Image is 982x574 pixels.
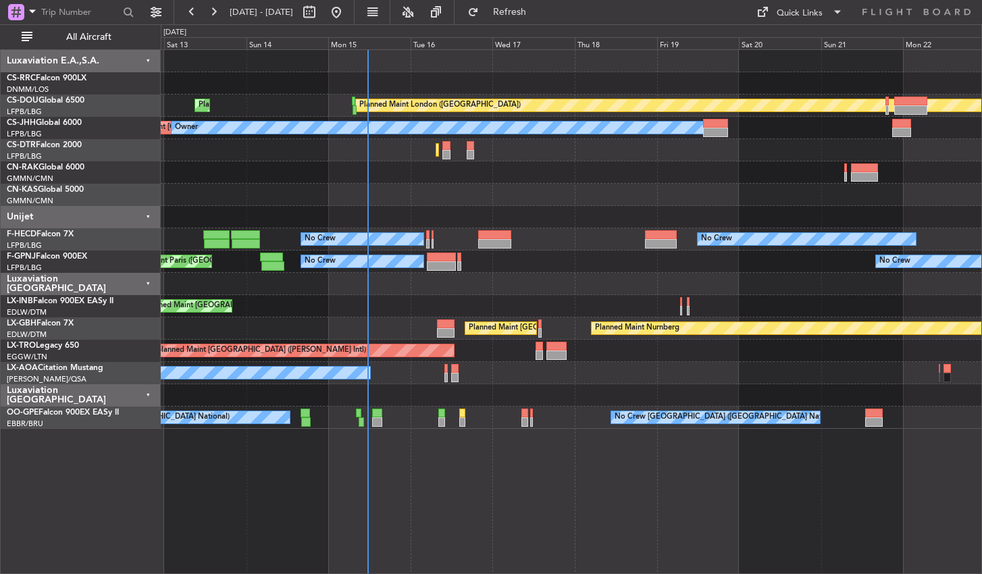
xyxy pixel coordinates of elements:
div: Mon 15 [328,37,411,49]
a: LX-GBHFalcon 7X [7,319,74,328]
span: F-HECD [7,230,36,238]
a: LX-INBFalcon 900EX EASy II [7,297,113,305]
a: LFPB/LBG [7,263,42,273]
div: Planned Maint London ([GEOGRAPHIC_DATA]) [359,95,521,115]
a: CN-KASGlobal 5000 [7,186,84,194]
a: GMMN/CMN [7,174,53,184]
span: CS-JHH [7,119,36,127]
a: LFPB/LBG [7,129,42,139]
span: LX-INB [7,297,33,305]
a: OO-GPEFalcon 900EX EASy II [7,409,119,417]
div: No Crew [305,229,336,249]
a: LX-AOACitation Mustang [7,364,103,372]
div: AOG Maint Paris ([GEOGRAPHIC_DATA]) [128,251,270,271]
span: OO-GPE [7,409,38,417]
a: [PERSON_NAME]/QSA [7,374,86,384]
div: Sun 14 [247,37,329,49]
a: CS-JHHGlobal 6000 [7,119,82,127]
div: Fri 19 [657,37,740,49]
a: DNMM/LOS [7,84,49,95]
a: CS-DOUGlobal 6500 [7,97,84,105]
a: LFPB/LBG [7,151,42,161]
span: CS-RRC [7,74,36,82]
span: CS-DTR [7,141,36,149]
div: Sat 13 [164,37,247,49]
div: Sun 21 [821,37,904,49]
a: EBBR/BRU [7,419,43,429]
span: F-GPNJ [7,253,36,261]
div: No Crew [GEOGRAPHIC_DATA] ([GEOGRAPHIC_DATA] National) [615,407,841,427]
span: CN-KAS [7,186,38,194]
span: [DATE] - [DATE] [230,6,293,18]
input: Trip Number [41,2,119,22]
span: CS-DOU [7,97,38,105]
span: CN-RAK [7,163,38,172]
div: Tue 16 [411,37,493,49]
button: Quick Links [750,1,850,23]
a: CN-RAKGlobal 6000 [7,163,84,172]
span: LX-AOA [7,364,38,372]
span: LX-GBH [7,319,36,328]
a: EDLW/DTM [7,307,47,317]
a: CS-RRCFalcon 900LX [7,74,86,82]
a: CS-DTRFalcon 2000 [7,141,82,149]
div: Thu 18 [575,37,657,49]
a: F-GPNJFalcon 900EX [7,253,87,261]
div: No Crew [305,251,336,271]
div: Owner [175,118,198,138]
a: F-HECDFalcon 7X [7,230,74,238]
div: No Crew [879,251,910,271]
a: GMMN/CMN [7,196,53,206]
div: Planned Maint Nurnberg [595,318,679,338]
a: LFPB/LBG [7,240,42,251]
div: Wed 17 [492,37,575,49]
div: Sat 20 [739,37,821,49]
button: All Aircraft [15,26,147,48]
span: Refresh [482,7,538,17]
span: All Aircraft [35,32,143,42]
div: No Crew [701,229,732,249]
div: Unplanned Maint [GEOGRAPHIC_DATA] ([PERSON_NAME] Intl) [147,340,366,361]
span: LX-TRO [7,342,36,350]
div: Planned Maint [GEOGRAPHIC_DATA] ([GEOGRAPHIC_DATA]) [469,318,681,338]
a: LX-TROLegacy 650 [7,342,79,350]
a: EGGW/LTN [7,352,47,362]
button: Refresh [461,1,542,23]
div: Planned Maint [GEOGRAPHIC_DATA] ([GEOGRAPHIC_DATA]) [199,95,411,115]
div: Quick Links [777,7,823,20]
a: LFPB/LBG [7,107,42,117]
a: EDLW/DTM [7,330,47,340]
div: [DATE] [163,27,186,38]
